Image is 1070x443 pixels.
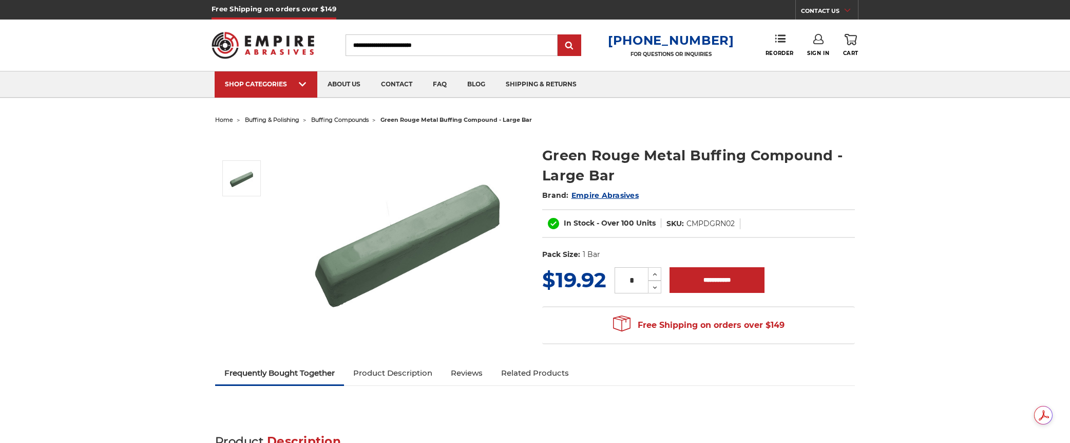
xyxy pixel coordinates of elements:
span: In Stock [564,218,595,228]
a: home [215,116,233,123]
span: Free Shipping on orders over $149 [613,315,785,336]
span: Brand: [542,191,569,200]
span: $19.92 [542,267,606,292]
p: FOR QUESTIONS OR INQUIRIES [608,51,734,58]
dt: SKU: [666,218,684,229]
a: buffing & polishing [245,116,299,123]
a: faq [423,71,457,98]
img: Green Rouge Aluminum Buffing Compound [228,165,254,191]
div: SHOP CATEGORIES [225,80,307,88]
a: about us [317,71,371,98]
a: CONTACT US [801,5,858,20]
a: buffing compounds [311,116,369,123]
span: Sign In [807,50,829,57]
a: Related Products [492,362,578,384]
span: 100 [621,218,634,228]
a: Cart [843,34,858,57]
h1: Green Rouge Metal Buffing Compound - Large Bar [542,145,855,186]
dt: Pack Size: [542,249,580,260]
span: - Over [597,218,619,228]
span: green rouge metal buffing compound - large bar [380,116,532,123]
input: Submit [559,35,580,56]
a: contact [371,71,423,98]
img: Green Rouge Aluminum Buffing Compound [303,135,509,340]
dd: CMPDGRN02 [686,218,735,229]
a: Product Description [344,362,442,384]
span: Reorder [766,50,794,57]
a: Frequently Bought Together [215,362,344,384]
a: Reviews [442,362,492,384]
a: Empire Abrasives [571,191,639,200]
a: [PHONE_NUMBER] [608,33,734,48]
img: Empire Abrasives [212,25,314,65]
a: shipping & returns [495,71,587,98]
a: Reorder [766,34,794,56]
span: Cart [843,50,858,57]
a: blog [457,71,495,98]
dd: 1 Bar [583,249,600,260]
span: Units [636,218,656,228]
